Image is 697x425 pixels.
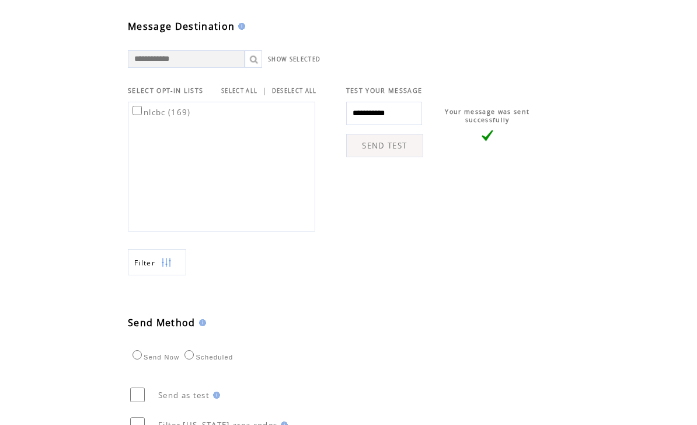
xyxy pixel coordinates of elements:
[182,354,233,361] label: Scheduled
[482,130,493,142] img: vLarge.png
[133,106,142,116] input: nlcbc (169)
[158,391,210,401] span: Send as test
[268,56,320,64] a: SHOW SELECTED
[128,20,235,33] span: Message Destination
[272,88,317,95] a: DESELECT ALL
[445,108,529,125] span: Your message was sent successfully
[221,88,257,95] a: SELECT ALL
[134,258,155,268] span: Show filters
[130,108,191,118] label: nlcbc (169)
[128,87,203,95] span: SELECT OPT-IN LISTS
[262,86,267,96] span: |
[133,351,142,360] input: Send Now
[346,87,423,95] span: TEST YOUR MESSAGE
[196,320,206,327] img: help.gif
[210,392,220,399] img: help.gif
[128,250,186,276] a: Filter
[130,354,179,361] label: Send Now
[184,351,194,360] input: Scheduled
[346,134,423,158] a: SEND TEST
[235,23,245,30] img: help.gif
[128,317,196,330] span: Send Method
[161,250,172,277] img: filters.png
